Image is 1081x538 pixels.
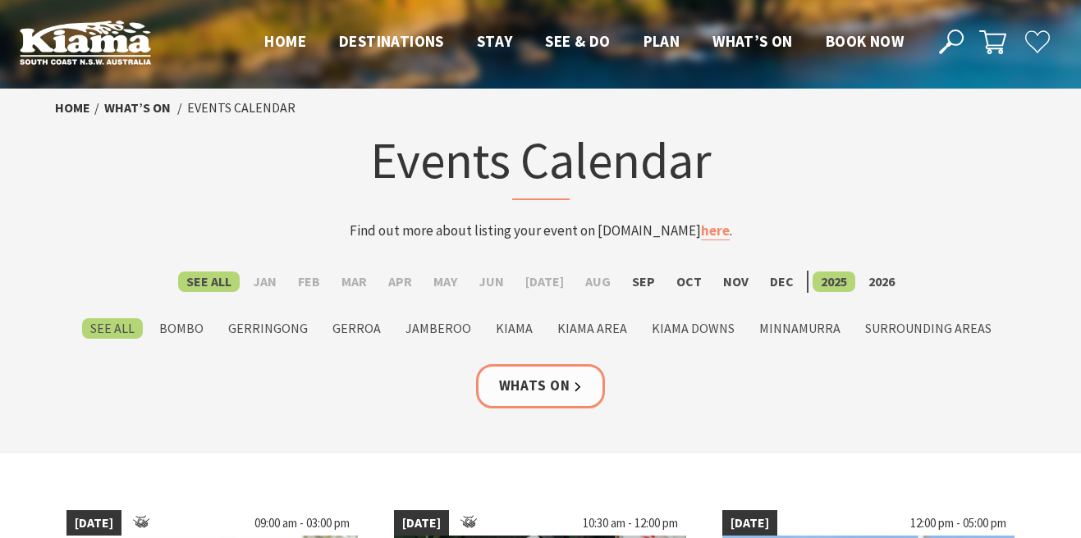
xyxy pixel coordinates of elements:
[66,510,121,536] span: [DATE]
[104,99,171,116] a: What’s On
[857,318,1000,339] label: Surrounding Areas
[577,271,619,292] label: Aug
[575,510,686,536] span: 10:30 am - 12:00 pm
[549,318,635,339] label: Kiama Area
[245,271,285,292] label: Jan
[219,127,863,200] h1: Events Calendar
[826,31,904,51] span: Book now
[668,271,710,292] label: Oct
[762,271,802,292] label: Dec
[477,31,513,51] span: Stay
[246,510,358,536] span: 09:00 am - 03:00 pm
[712,31,793,51] span: What’s On
[701,221,730,240] a: here
[339,31,444,51] span: Destinations
[187,98,295,119] li: Events Calendar
[644,31,680,51] span: Plan
[425,271,465,292] label: May
[219,220,863,242] p: Find out more about listing your event on [DOMAIN_NAME] .
[333,271,375,292] label: Mar
[264,31,306,51] span: Home
[644,318,743,339] label: Kiama Downs
[397,318,479,339] label: Jamberoo
[751,318,849,339] label: Minnamurra
[82,318,143,339] label: See All
[220,318,316,339] label: Gerringong
[476,364,606,408] a: Whats On
[722,510,777,536] span: [DATE]
[624,271,663,292] label: Sep
[324,318,389,339] label: Gerroa
[394,510,449,536] span: [DATE]
[860,271,903,292] label: 2026
[715,271,757,292] label: Nov
[20,20,151,65] img: Kiama Logo
[380,271,420,292] label: Apr
[178,271,240,292] label: See All
[517,271,572,292] label: [DATE]
[545,31,610,51] span: See & Do
[813,271,855,292] label: 2025
[55,99,90,116] a: Home
[248,29,920,56] nav: Main Menu
[902,510,1015,536] span: 12:00 pm - 05:00 pm
[488,318,541,339] label: Kiama
[290,271,328,292] label: Feb
[470,271,512,292] label: Jun
[151,318,212,339] label: Bombo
